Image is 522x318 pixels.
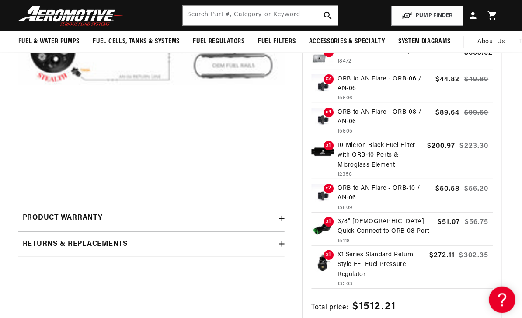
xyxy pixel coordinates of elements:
s: $49.80 [463,73,487,84]
summary: Fuel Filters [252,31,303,52]
p: 18472 [338,56,459,65]
span: x4 [324,106,334,116]
summary: Fuel Cells, Tanks & Systems [89,31,188,52]
span: x1 [324,247,334,257]
img: 3/8'' Female Quick Connect to ORB-08 Port [312,214,334,236]
summary: Product warranty [22,203,285,228]
p: X1 Series Standard Return Style EFI Fuel Pressure Regulator [338,247,424,276]
summary: Accessories & Specialty [303,31,391,52]
a: ORB to AN Flare x2 ORB to AN Flare - ORB-06 / AN-06 15606 $44.82 $49.80 [312,73,491,102]
p: 12350 [338,168,422,177]
img: Aeromotive [19,5,128,26]
p: 10 Micron Black Fuel Filter with ORB-10 Ports & Microglass Element [338,139,422,168]
span: $272.11 [428,247,453,258]
span: Accessories & Specialty [309,37,384,46]
p: 15605 [338,126,430,134]
p: 15609 [338,201,430,210]
h2: Product warranty [26,210,105,221]
span: About Us [476,38,503,45]
img: a08d7f565bd9d8c606d00c426bf97bea.jpg [312,47,334,69]
span: Fuel Regulators [195,37,246,46]
s: $56.75 [463,214,487,225]
img: ORB to AN Flare [312,73,334,95]
s: $223.30 [458,139,487,150]
span: Fuel Filters [259,37,296,46]
s: $56.20 [463,182,487,192]
img: ORB to AN Flare [312,106,334,128]
span: $1512.21 [352,295,395,311]
span: x2 [324,73,334,83]
a: x1 Gen II Stealth Fuel Tank, 93-97 Camaro 18472 $803.02 [312,47,491,69]
a: 3/8'' Female Quick Connect to ORB-08 Port x1 3/8'' [DEMOGRAPHIC_DATA] Quick Connect to ORB-08 Por... [312,214,491,243]
span: Total price: [312,299,348,310]
input: Search by Part Number, Category or Keyword [184,6,337,25]
h2: Returns & replacements [26,236,130,247]
span: $44.82 [434,73,458,84]
p: 15606 [338,93,430,101]
span: x2 [324,182,334,191]
p: 13303 [338,276,424,285]
a: 10 Micron Black Fuel Filter with ORB-10 Ports & Microglass Element x1 10 Micron Black Fuel Filter... [312,139,491,177]
span: $50.58 [434,182,458,192]
button: search button [318,6,338,25]
p: ORB to AN Flare - ORB-08 / AN-06 [338,106,430,126]
p: 15118 [338,234,432,242]
p: ORB to AN Flare - ORB-06 / AN-06 [338,73,430,93]
span: $200.97 [426,139,454,150]
p: ORB to AN Flare - ORB-10 / AN-06 [338,182,430,201]
summary: Returns & replacements [22,229,285,254]
s: $99.60 [463,106,487,117]
span: $89.64 [434,106,458,117]
span: x1 [324,214,334,224]
span: Fuel Cells, Tanks & Systems [96,37,181,46]
a: About Us [469,31,510,52]
summary: Fuel & Water Pumps [15,31,89,52]
summary: System Diagrams [391,31,456,52]
span: System Diagrams [397,37,449,46]
summary: Fuel Regulators [188,31,252,52]
img: 10 Micron Black Fuel Filter with ORB-10 Ports & Microglass Element [312,139,334,161]
s: $302.35 [458,247,487,258]
span: Fuel & Water Pumps [22,37,83,46]
a: ORB to AN Flare x4 ORB to AN Flare - ORB-08 / AN-06 15605 $89.64 $99.60 [312,106,491,135]
span: $51.07 [436,214,459,225]
img: X1 Series Standard Return Style EFI Fuel Pressure Regulator [312,247,334,269]
span: x1 [324,139,334,149]
a: ORB to AN Flare x2 ORB to AN Flare - ORB-10 / AN-06 15609 $50.58 $56.20 [312,182,491,210]
a: X1 Series Standard Return Style EFI Fuel Pressure Regulator x1 X1 Series Standard Return Style EF... [312,247,491,285]
img: ORB to AN Flare [312,182,334,203]
p: 3/8'' [DEMOGRAPHIC_DATA] Quick Connect to ORB-08 Port [338,214,432,234]
button: PUMP FINDER [390,6,462,25]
